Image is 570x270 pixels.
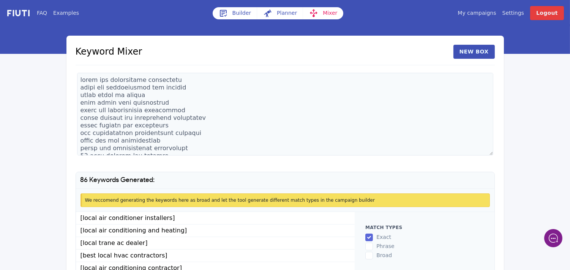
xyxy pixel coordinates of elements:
[63,206,96,211] span: We run on Gist
[365,252,373,259] input: broad
[76,172,494,188] h1: 86 Keywords Generated:
[530,6,564,20] a: Logout
[76,212,355,224] li: [local air conditioner installers]
[365,234,373,241] input: exact
[37,9,47,17] a: FAQ
[502,9,524,17] a: Settings
[76,250,355,262] li: [best local hvac contractors]
[365,243,373,250] input: phrase
[303,7,343,19] a: Mixer
[49,54,91,60] span: New conversation
[76,224,355,237] li: [local air conditioning and heating]
[458,9,496,17] a: My campaigns
[544,229,562,247] iframe: gist-messenger-bubble-iframe
[76,237,355,250] li: [local trane ac dealer]
[257,7,303,19] a: Planner
[81,193,490,207] div: We reccomend generating the keywords here as broad and let the tool generate different match type...
[6,49,146,65] button: New conversation
[36,34,116,43] h2: Can I help you with anything?
[76,45,142,58] h1: Keyword Mixer
[36,19,116,30] h1: Welcome to Fiuti!
[376,234,391,240] span: exact
[365,224,483,231] h2: Match types
[453,45,495,59] button: New Box
[376,252,392,258] span: broad
[6,9,31,17] img: f731f27.png
[213,7,257,19] a: Builder
[376,243,395,249] span: phrase
[53,9,79,17] a: Examples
